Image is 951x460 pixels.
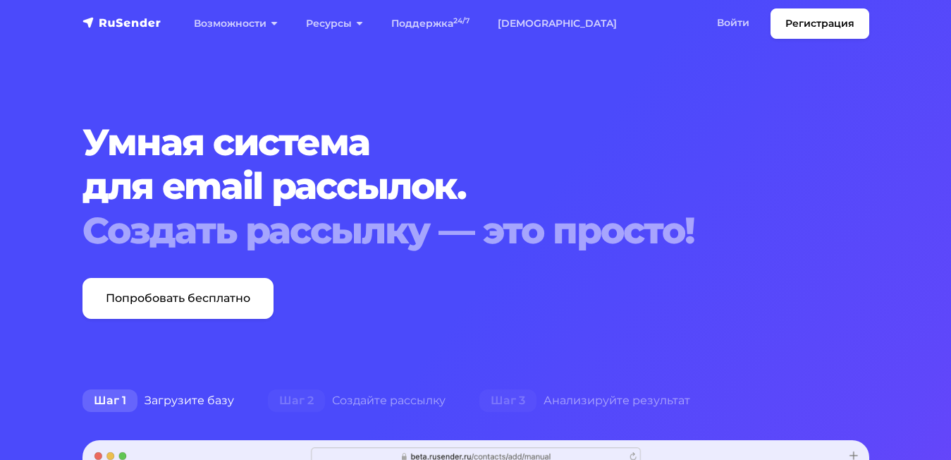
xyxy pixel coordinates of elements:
span: Шаг 1 [82,389,137,412]
a: Регистрация [771,8,869,39]
a: Поддержка24/7 [377,9,484,38]
div: Анализируйте результат [462,387,707,415]
h1: Умная система для email рассылок. [82,121,869,253]
span: Шаг 2 [268,389,325,412]
a: Попробовать бесплатно [82,278,274,319]
sup: 24/7 [453,16,470,25]
div: Создать рассылку — это просто! [82,209,869,253]
div: Создайте рассылку [251,387,462,415]
a: Ресурсы [292,9,377,38]
span: Шаг 3 [479,389,536,412]
img: RuSender [82,16,161,30]
a: [DEMOGRAPHIC_DATA] [484,9,631,38]
div: Загрузите базу [66,387,251,415]
a: Возможности [180,9,292,38]
a: Войти [703,8,763,37]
